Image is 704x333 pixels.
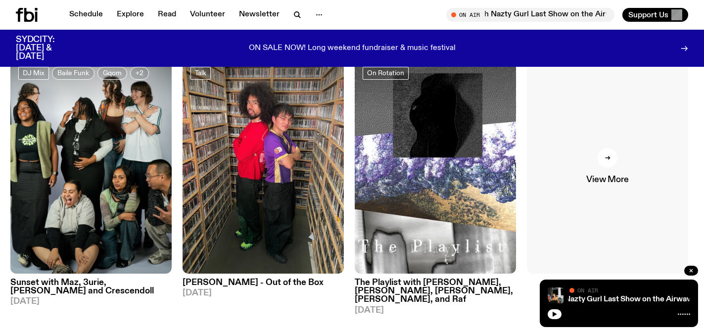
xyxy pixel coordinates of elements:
span: +2 [136,69,143,77]
span: On Rotation [367,69,404,77]
span: View More [586,176,628,184]
h3: [PERSON_NAME] - Out of the Box [183,279,344,287]
a: The Playlist with [PERSON_NAME], [PERSON_NAME], [PERSON_NAME], [PERSON_NAME], and Raf[DATE] [355,274,516,314]
a: Newsletter [233,8,285,22]
a: Read [152,8,182,22]
button: Support Us [622,8,688,22]
a: Gqom [97,67,127,80]
a: Explore [111,8,150,22]
a: Schedule [63,8,109,22]
a: Talk [190,67,211,80]
a: DJ Mix [18,67,49,80]
span: Gqom [103,69,122,77]
h3: SYDCITY: [DATE] & [DATE] [16,36,79,61]
img: Matt Do & Zion Garcia [183,59,344,274]
h3: Sunset with Maz, 3urie, [PERSON_NAME] and Crescendoll [10,279,172,295]
a: [PERSON_NAME] - Out of the Box[DATE] [183,274,344,297]
span: [DATE] [355,306,516,315]
span: Baile Funk [57,69,89,77]
button: +2 [130,67,149,80]
button: On AirSunsets with Nazty Gurl Last Show on the Airwaves! [446,8,614,22]
span: Support Us [628,10,668,19]
a: Sunset with Maz, 3urie, [PERSON_NAME] and Crescendoll[DATE] [10,274,172,306]
span: [DATE] [183,289,344,297]
a: Baile Funk [52,67,94,80]
p: ON SALE NOW! Long weekend fundraiser & music festival [249,44,456,53]
h3: The Playlist with [PERSON_NAME], [PERSON_NAME], [PERSON_NAME], [PERSON_NAME], and Raf [355,279,516,304]
a: Sunsets with Nazty Gurl Last Show on the Airwaves! [516,295,701,303]
span: [DATE] [10,297,172,306]
span: DJ Mix [23,69,45,77]
span: On Air [577,287,598,293]
a: Volunteer [184,8,231,22]
a: On Rotation [363,67,409,80]
a: View More [527,59,688,274]
span: Talk [195,69,206,77]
